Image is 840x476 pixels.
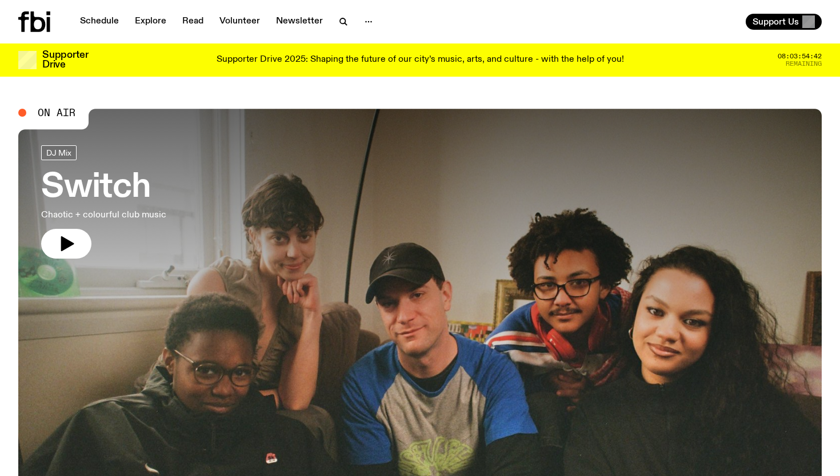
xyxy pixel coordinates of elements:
p: Supporter Drive 2025: Shaping the future of our city’s music, arts, and culture - with the help o... [217,55,624,65]
p: Chaotic + colourful club music [41,208,166,222]
a: Newsletter [269,14,330,30]
button: Support Us [746,14,822,30]
span: On Air [38,108,75,118]
a: DJ Mix [41,145,77,160]
span: 08:03:54:42 [778,53,822,59]
a: Read [175,14,210,30]
span: Support Us [753,17,799,27]
a: SwitchChaotic + colourful club music [41,145,166,259]
h3: Switch [41,172,166,204]
a: Schedule [73,14,126,30]
a: Explore [128,14,173,30]
span: Remaining [786,61,822,67]
h3: Supporter Drive [42,50,88,70]
span: DJ Mix [46,148,71,157]
a: Volunteer [213,14,267,30]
